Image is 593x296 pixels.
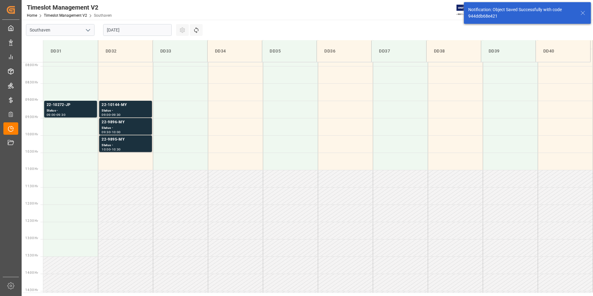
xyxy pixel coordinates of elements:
div: Notification: Object Saved Successfully with code 944ddb68e421 [468,6,574,19]
span: 12:00 Hr [25,202,38,205]
div: DD32 [103,45,148,57]
span: 08:30 Hr [25,81,38,84]
input: DD.MM.YYYY [103,24,172,36]
div: DD39 [486,45,531,57]
span: 11:00 Hr [25,167,38,171]
div: 22-10272-JP [47,102,95,108]
span: 13:30 Hr [25,254,38,257]
div: 10:30 [112,148,121,151]
span: 12:30 Hr [25,219,38,222]
div: Status - [102,125,149,131]
div: 22-9896-MY [102,119,149,125]
div: 09:30 [57,113,65,116]
div: 22-10144-MY [102,102,149,108]
div: DD31 [48,45,93,57]
div: Status - [47,108,95,113]
span: 09:30 Hr [25,115,38,119]
span: 08:00 Hr [25,63,38,67]
div: 10:00 [102,148,111,151]
div: DD40 [541,45,585,57]
div: 09:00 [102,113,111,116]
div: DD33 [158,45,202,57]
div: DD38 [431,45,476,57]
button: open menu [83,25,92,35]
span: 13:00 Hr [25,236,38,240]
div: DD36 [322,45,366,57]
div: 22-9895-MY [102,137,149,143]
span: 14:00 Hr [25,271,38,274]
img: Exertis%20JAM%20-%20Email%20Logo.jpg_1722504956.jpg [456,5,478,15]
input: Type to search/select [26,24,95,36]
span: 10:00 Hr [25,133,38,136]
div: DD35 [267,45,312,57]
div: 10:00 [112,131,121,133]
span: 10:30 Hr [25,150,38,153]
div: Timeslot Management V2 [27,3,112,12]
div: 09:30 [112,113,121,116]
a: Timeslot Management V2 [44,13,87,18]
div: Status - [102,108,149,113]
div: DD37 [376,45,421,57]
span: 14:30 Hr [25,288,38,292]
div: DD34 [212,45,257,57]
div: 09:30 [102,131,111,133]
div: Status - [102,143,149,148]
a: Home [27,13,37,18]
div: 09:00 [47,113,56,116]
span: 09:00 Hr [25,98,38,101]
span: 11:30 Hr [25,184,38,188]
